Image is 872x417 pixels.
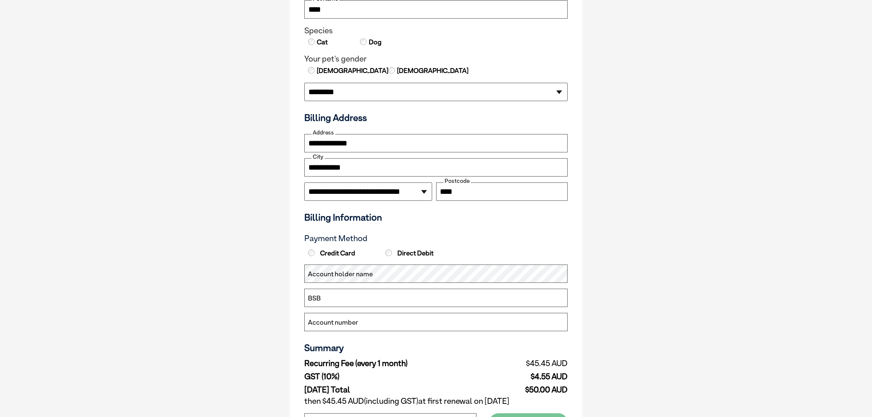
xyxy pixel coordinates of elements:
[385,250,392,256] input: Direct Debit
[304,383,490,395] td: [DATE] Total
[316,66,388,75] label: [DEMOGRAPHIC_DATA]
[490,370,568,383] td: $4.55 AUD
[368,37,382,47] label: Dog
[364,396,418,406] span: (including GST)
[304,26,568,36] legend: Species
[304,342,568,353] h3: Summary
[308,294,321,303] label: BSB
[396,66,468,75] label: [DEMOGRAPHIC_DATA]
[316,37,328,47] label: Cat
[306,249,382,257] label: Credit Card
[490,357,568,370] td: $45.45 AUD
[308,318,358,327] label: Account number
[304,234,568,243] h3: Payment Method
[312,129,335,136] label: Address
[308,250,315,256] input: Credit Card
[304,112,568,123] h3: Billing Address
[304,54,568,64] legend: Your pet's gender
[444,178,471,184] label: Postcode
[304,395,568,408] td: then $45.45 AUD at first renewal on [DATE]
[312,154,325,160] label: City
[304,212,568,223] h3: Billing Information
[308,269,373,279] label: Account holder name
[383,249,459,257] label: Direct Debit
[304,357,490,370] td: Recurring Fee (every 1 month)
[490,383,568,395] td: $50.00 AUD
[304,370,490,383] td: GST (10%)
